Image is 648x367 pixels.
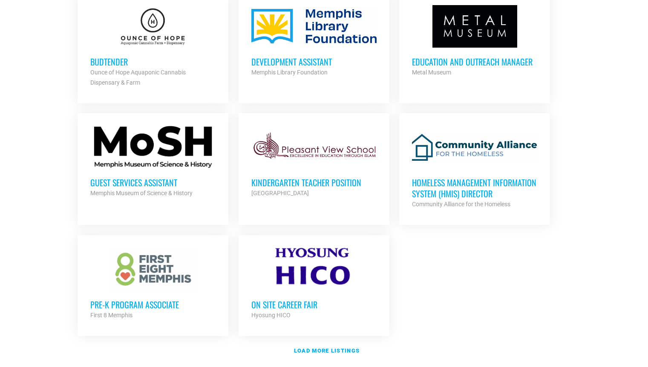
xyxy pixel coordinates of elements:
strong: [GEOGRAPHIC_DATA] [251,190,309,196]
strong: Load more listings [294,347,360,354]
h3: Kindergarten Teacher Position [251,177,377,188]
a: Pre-K Program Associate First 8 Memphis [78,235,228,333]
h3: Development Assistant [251,56,377,67]
h3: On Site Career Fair [251,299,377,310]
h3: Pre-K Program Associate [90,299,216,310]
h3: Education and Outreach Manager [412,56,537,67]
strong: Metal Museum [412,69,451,76]
strong: Memphis Museum of Science & History [90,190,193,196]
strong: Memphis Library Foundation [251,69,328,76]
a: On Site Career Fair Hyosung HICO [239,235,389,333]
a: Guest Services Assistant Memphis Museum of Science & History [78,113,228,211]
h3: Homeless Management Information System (HMIS) Director [412,177,537,199]
a: Homeless Management Information System (HMIS) Director Community Alliance for the Homeless [399,113,550,222]
strong: Community Alliance for the Homeless [412,201,510,208]
strong: First 8 Memphis [90,312,132,319]
h3: Guest Services Assistant [90,177,216,188]
strong: Hyosung HICO [251,312,291,319]
a: Load more listings [73,341,576,361]
strong: Ounce of Hope Aquaponic Cannabis Dispensary & Farm [90,69,186,86]
h3: Budtender [90,56,216,67]
a: Kindergarten Teacher Position [GEOGRAPHIC_DATA] [239,113,389,211]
